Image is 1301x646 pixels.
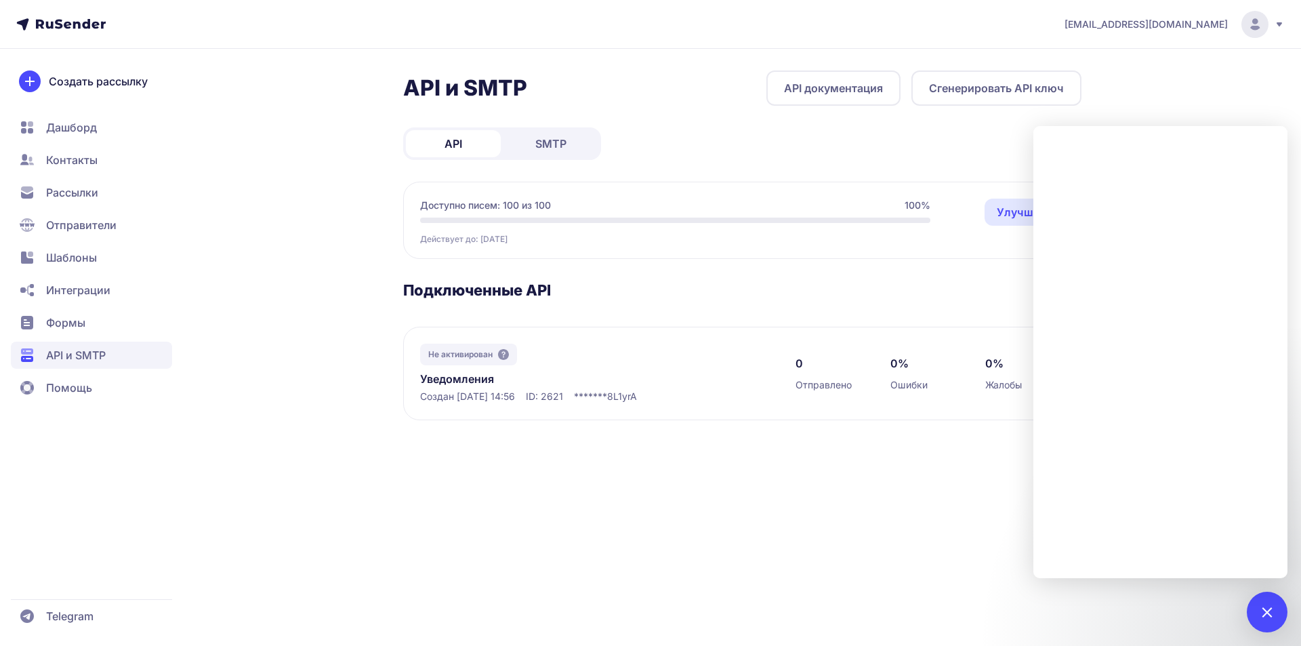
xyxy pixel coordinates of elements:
[535,136,566,152] span: SMTP
[420,371,698,387] a: Уведомления
[49,73,148,89] span: Создать рассылку
[420,199,551,212] span: Доступно писем: 100 из 100
[890,378,928,392] span: Ошибки
[796,378,852,392] span: Отправлено
[607,390,637,403] span: 8L1yrA
[911,70,1081,106] button: Сгенерировать API ключ
[46,608,94,624] span: Telegram
[46,217,117,233] span: Отправители
[985,355,1004,371] span: 0%
[445,136,462,152] span: API
[1065,18,1228,31] span: [EMAIL_ADDRESS][DOMAIN_NAME]
[890,355,909,371] span: 0%
[46,119,97,136] span: Дашборд
[985,199,1064,226] a: Улучшить
[796,355,803,371] span: 0
[526,390,563,403] span: ID: 2621
[46,184,98,201] span: Рассылки
[428,349,493,360] span: Не активирован
[46,315,85,331] span: Формы
[46,380,92,396] span: Помощь
[46,152,98,168] span: Контакты
[905,199,930,212] span: 100%
[420,390,515,403] span: Создан [DATE] 14:56
[46,282,110,298] span: Интеграции
[420,234,508,245] span: Действует до: [DATE]
[766,70,901,106] a: API документация
[503,130,598,157] a: SMTP
[46,249,97,266] span: Шаблоны
[46,347,106,363] span: API и SMTP
[403,75,527,102] h2: API и SMTP
[403,281,1081,300] h3: Подключенные API
[11,603,172,630] a: Telegram
[406,130,501,157] a: API
[985,378,1022,392] span: Жалобы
